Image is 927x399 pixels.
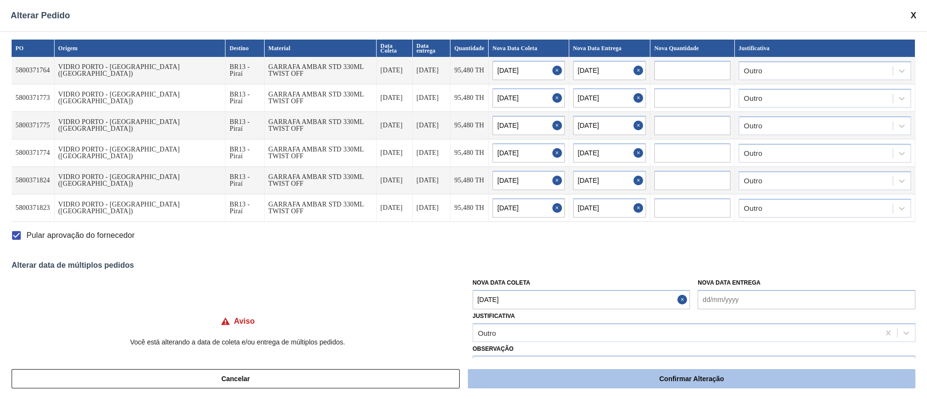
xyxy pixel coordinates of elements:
[698,279,760,286] label: Nova Data Entrega
[552,88,565,108] button: Close
[633,88,646,108] button: Close
[377,139,413,167] td: [DATE]
[473,342,915,356] label: Observação
[633,116,646,135] button: Close
[27,230,135,241] span: Pular aprovação do fornecedor
[492,61,564,80] input: dd/mm/yyyy
[55,139,226,167] td: VIDRO PORTO - [GEOGRAPHIC_DATA] ([GEOGRAPHIC_DATA])
[492,171,564,190] input: dd/mm/yyyy
[265,112,377,139] td: GARRAFA AMBAR STD 330ML TWIST OFF
[225,194,264,222] td: BR13 - Piraí
[633,61,646,80] button: Close
[489,40,569,57] th: Nova Data Coleta
[225,167,264,194] td: BR13 - Piraí
[413,40,451,57] th: Data entrega
[478,329,496,337] div: Outro
[225,139,264,167] td: BR13 - Piraí
[735,40,915,57] th: Justificativa
[744,150,762,157] div: Outro
[413,139,451,167] td: [DATE]
[413,167,451,194] td: [DATE]
[573,116,646,135] input: dd/mm/yyyy
[12,261,915,270] div: Alterar data de múltiplos pedidos
[650,40,734,57] th: Nova Quantidade
[265,84,377,112] td: GARRAFA AMBAR STD 330ML TWIST OFF
[12,112,55,139] td: 5800371775
[225,84,264,112] td: BR13 - Piraí
[265,40,377,57] th: Material
[552,116,565,135] button: Close
[12,338,463,346] p: Você está alterando a data de coleta e/ou entrega de múltiplos pedidos.
[377,167,413,194] td: [DATE]
[12,57,55,84] td: 5800371764
[413,112,451,139] td: [DATE]
[413,194,451,222] td: [DATE]
[265,167,377,194] td: GARRAFA AMBAR STD 330ML TWIST OFF
[55,194,226,222] td: VIDRO PORTO - [GEOGRAPHIC_DATA] ([GEOGRAPHIC_DATA])
[744,123,762,129] div: Outro
[492,143,564,163] input: dd/mm/yyyy
[265,139,377,167] td: GARRAFA AMBAR STD 330ML TWIST OFF
[234,317,255,326] h4: Aviso
[450,40,489,57] th: Quantidade
[377,112,413,139] td: [DATE]
[473,279,531,286] label: Nova Data Coleta
[55,57,226,84] td: VIDRO PORTO - [GEOGRAPHIC_DATA] ([GEOGRAPHIC_DATA])
[573,61,646,80] input: dd/mm/yyyy
[552,171,565,190] button: Close
[552,198,565,218] button: Close
[633,171,646,190] button: Close
[12,139,55,167] td: 5800371774
[55,40,226,57] th: Origem
[473,313,515,319] label: Justificativa
[12,194,55,222] td: 5800371823
[377,40,413,57] th: Data Coleta
[11,11,70,21] span: Alterar Pedido
[569,40,651,57] th: Nova Data Entrega
[55,112,226,139] td: VIDRO PORTO - [GEOGRAPHIC_DATA] ([GEOGRAPHIC_DATA])
[633,198,646,218] button: Close
[552,143,565,163] button: Close
[573,143,646,163] input: dd/mm/yyyy
[744,68,762,74] div: Outro
[677,290,690,309] button: Close
[473,290,690,309] input: dd/mm/yyyy
[468,369,915,388] button: Confirmar Alteração
[552,61,565,80] button: Close
[265,57,377,84] td: GARRAFA AMBAR STD 330ML TWIST OFF
[12,84,55,112] td: 5800371773
[55,84,226,112] td: VIDRO PORTO - [GEOGRAPHIC_DATA] ([GEOGRAPHIC_DATA])
[413,84,451,112] td: [DATE]
[450,194,489,222] td: 95,480 TH
[698,290,915,309] input: dd/mm/yyyy
[377,57,413,84] td: [DATE]
[744,178,762,184] div: Outro
[450,139,489,167] td: 95,480 TH
[265,194,377,222] td: GARRAFA AMBAR STD 330ML TWIST OFF
[450,167,489,194] td: 95,480 TH
[573,198,646,218] input: dd/mm/yyyy
[225,40,264,57] th: Destino
[450,57,489,84] td: 95,480 TH
[12,40,55,57] th: PO
[12,369,460,388] button: Cancelar
[573,171,646,190] input: dd/mm/yyyy
[492,198,564,218] input: dd/mm/yyyy
[377,84,413,112] td: [DATE]
[12,167,55,194] td: 5800371824
[744,205,762,212] div: Outro
[55,167,226,194] td: VIDRO PORTO - [GEOGRAPHIC_DATA] ([GEOGRAPHIC_DATA])
[573,88,646,108] input: dd/mm/yyyy
[450,84,489,112] td: 95,480 TH
[225,112,264,139] td: BR13 - Piraí
[450,112,489,139] td: 95,480 TH
[225,57,264,84] td: BR13 - Piraí
[492,116,564,135] input: dd/mm/yyyy
[492,88,564,108] input: dd/mm/yyyy
[413,57,451,84] td: [DATE]
[377,194,413,222] td: [DATE]
[633,143,646,163] button: Close
[744,95,762,102] div: Outro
